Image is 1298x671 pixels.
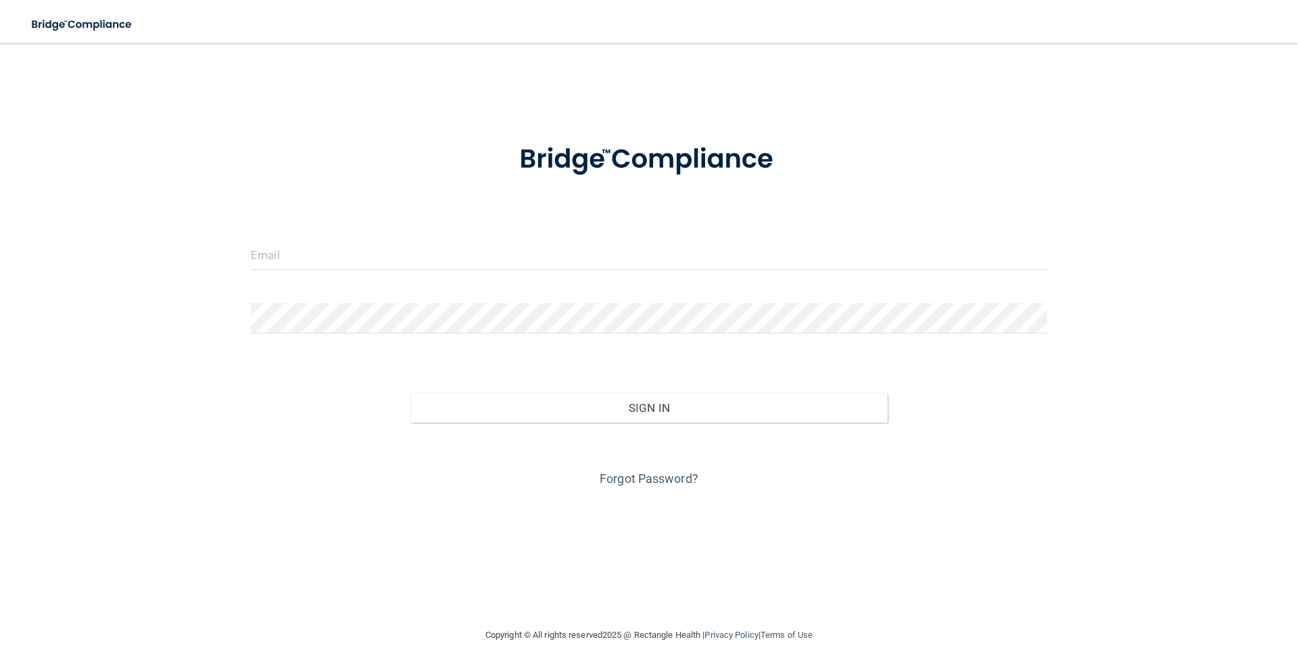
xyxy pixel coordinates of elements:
div: Copyright © All rights reserved 2025 @ Rectangle Health | | [402,614,896,657]
img: bridge_compliance_login_screen.278c3ca4.svg [20,11,145,39]
button: Sign In [410,393,888,423]
a: Privacy Policy [704,630,758,640]
img: bridge_compliance_login_screen.278c3ca4.svg [491,124,807,195]
a: Forgot Password? [600,471,698,486]
input: Email [251,239,1047,270]
a: Terms of Use [761,630,813,640]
